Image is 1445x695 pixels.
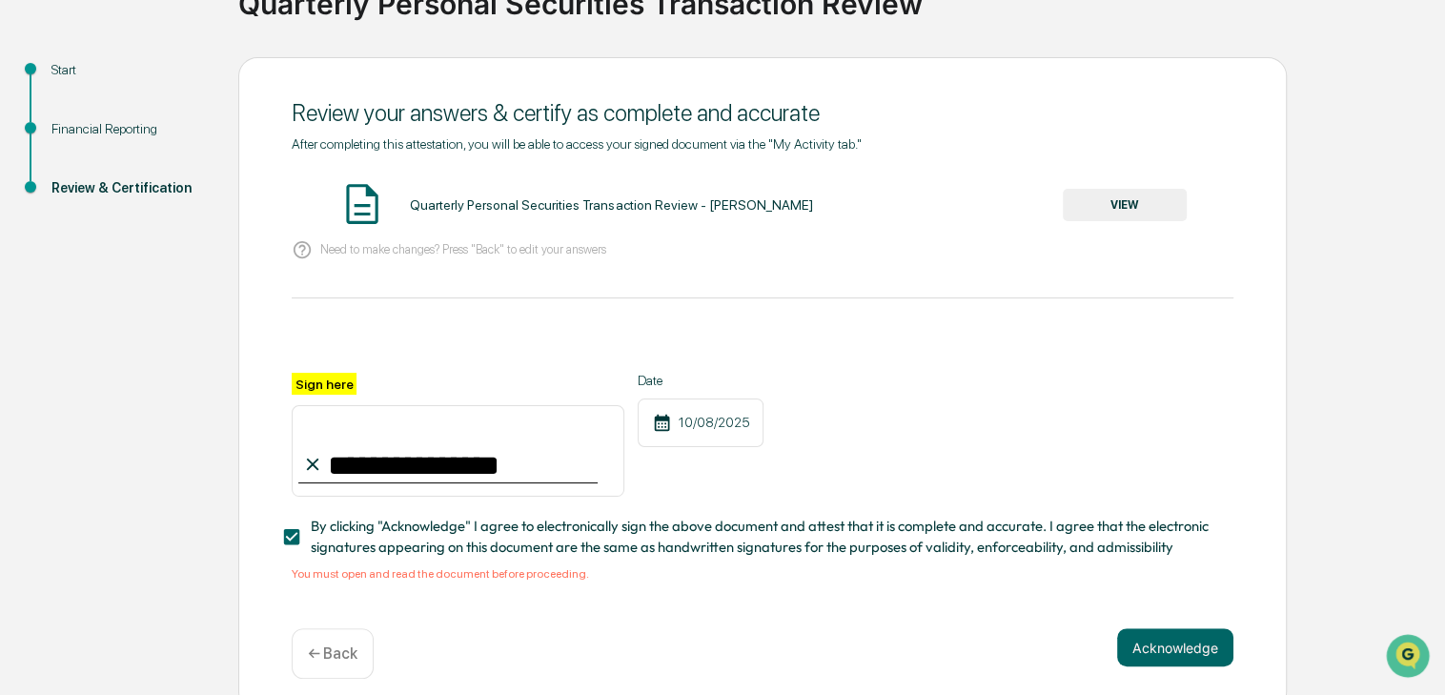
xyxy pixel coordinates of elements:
[38,240,123,259] span: Preclearance
[19,40,347,71] p: How can we help?
[157,240,236,259] span: Attestations
[19,242,34,257] div: 🖐️
[292,136,862,152] span: After completing this attestation, you will be able to access your signed document via the "My Ac...
[51,60,208,80] div: Start
[190,323,231,337] span: Pylon
[131,233,244,267] a: 🗄️Attestations
[308,644,357,663] p: ← Back
[292,99,1233,127] div: Review your answers & certify as complete and accurate
[19,146,53,180] img: 1746055101610-c473b297-6a78-478c-a979-82029cc54cd1
[410,197,812,213] div: Quarterly Personal Securities Transaction Review - [PERSON_NAME]
[19,278,34,294] div: 🔎
[320,242,606,256] p: Need to make changes? Press "Back" to edit your answers
[1063,189,1187,221] button: VIEW
[11,269,128,303] a: 🔎Data Lookup
[51,119,208,139] div: Financial Reporting
[11,233,131,267] a: 🖐️Preclearance
[638,373,763,388] label: Date
[292,373,356,395] label: Sign here
[134,322,231,337] a: Powered byPylon
[1117,628,1233,666] button: Acknowledge
[38,276,120,296] span: Data Lookup
[51,178,208,198] div: Review & Certification
[638,399,763,447] div: 10/08/2025
[338,180,386,228] img: Document Icon
[65,146,313,165] div: Start new chat
[138,242,153,257] div: 🗄️
[324,152,347,174] button: Start new chat
[1384,632,1435,684] iframe: Open customer support
[65,165,241,180] div: We're available if you need us!
[292,567,1233,581] div: You must open and read the document before proceeding.
[311,516,1218,559] span: By clicking "Acknowledge" I agree to electronically sign the above document and attest that it is...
